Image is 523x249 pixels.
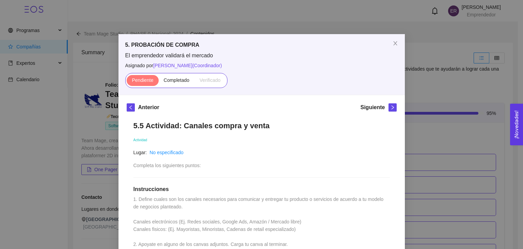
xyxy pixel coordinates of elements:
[393,41,398,46] span: close
[138,103,159,112] h5: Anterior
[153,63,222,68] span: [PERSON_NAME] ( Coordinador )
[149,150,184,155] a: No especificado
[164,77,190,83] span: Completado
[133,138,147,142] span: Actividad
[132,77,153,83] span: Pendiente
[125,41,398,49] h5: 5. PROBACIÓN DE COMPRA
[125,62,398,69] span: Asignado por
[360,103,385,112] h5: Siguiente
[510,104,523,145] button: Open Feedback Widget
[125,52,398,59] span: El emprendedor validará el mercado
[389,105,396,110] span: right
[133,186,390,193] h1: Instrucciones
[133,163,201,168] span: Completa los siguientes puntos:
[133,196,385,247] span: 1. Define cuales son los canales necesarios para comunicar y entregar tu producto o servicios de ...
[127,105,134,110] span: left
[133,121,390,130] h1: 5.5 Actividad: Canales compra y venta
[127,103,135,112] button: left
[200,77,220,83] span: Verificado
[386,34,405,53] button: Close
[133,149,147,156] article: Lugar:
[389,103,397,112] button: right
